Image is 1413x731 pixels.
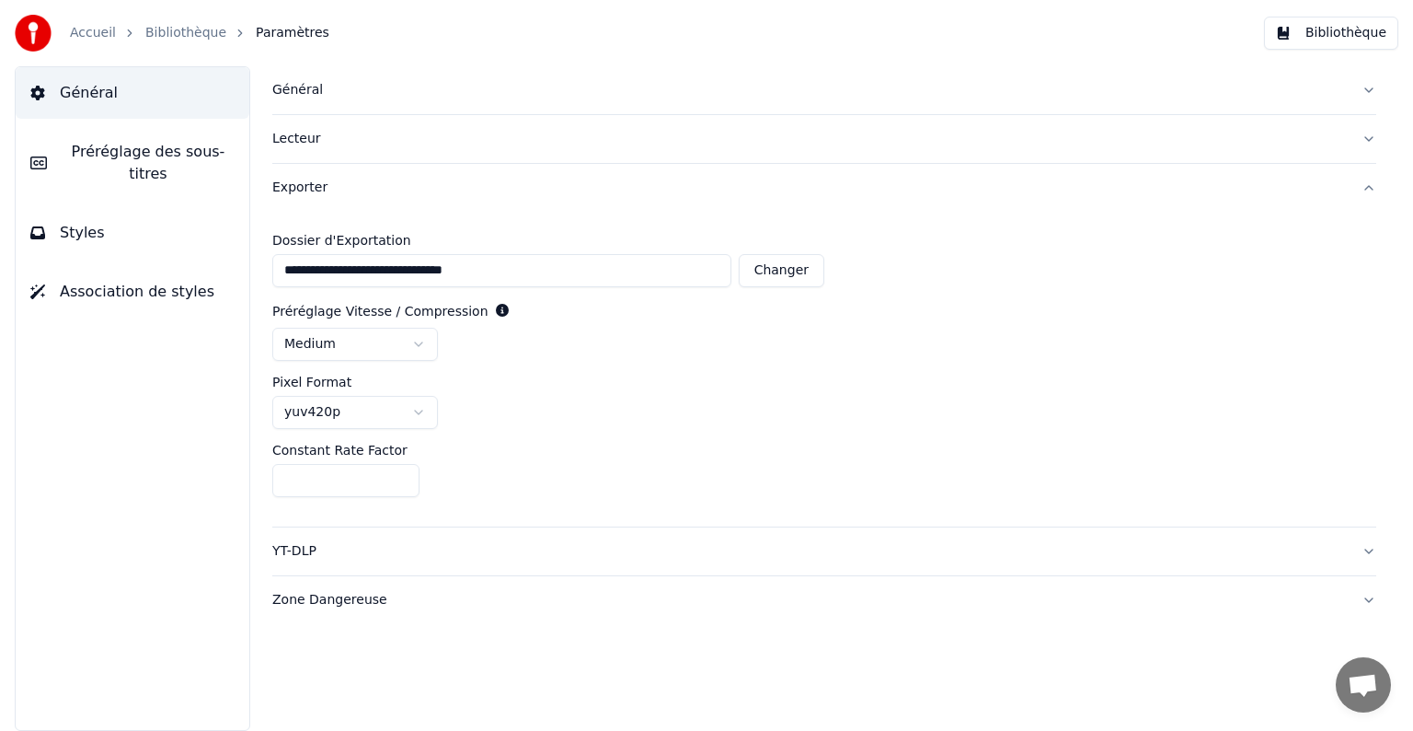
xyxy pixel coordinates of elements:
[15,15,52,52] img: youka
[272,591,1347,609] div: Zone Dangereuse
[272,212,1376,527] div: Exporter
[62,141,235,185] span: Préréglage des sous-titres
[70,24,329,42] nav: breadcrumb
[272,576,1376,624] button: Zone Dangereuse
[272,115,1376,163] button: Lecteur
[272,376,351,389] label: Pixel Format
[272,164,1376,212] button: Exporter
[16,266,249,318] button: Association de styles
[60,281,214,303] span: Association de styles
[272,81,1347,99] div: Général
[739,254,824,287] button: Changer
[272,444,408,457] label: Constant Rate Factor
[70,24,116,42] a: Accueil
[272,305,488,318] label: Préréglage Vitesse / Compression
[272,66,1376,114] button: Général
[16,67,249,119] button: Général
[1336,657,1391,713] a: Ouvrir le chat
[272,528,1376,575] button: YT-DLP
[60,222,105,244] span: Styles
[272,542,1347,561] div: YT-DLP
[256,24,329,42] span: Paramètres
[16,207,249,259] button: Styles
[145,24,226,42] a: Bibliothèque
[1264,17,1398,50] button: Bibliothèque
[272,130,1347,148] div: Lecteur
[272,234,824,247] label: Dossier d'Exportation
[60,82,118,104] span: Général
[272,179,1347,197] div: Exporter
[16,126,249,200] button: Préréglage des sous-titres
